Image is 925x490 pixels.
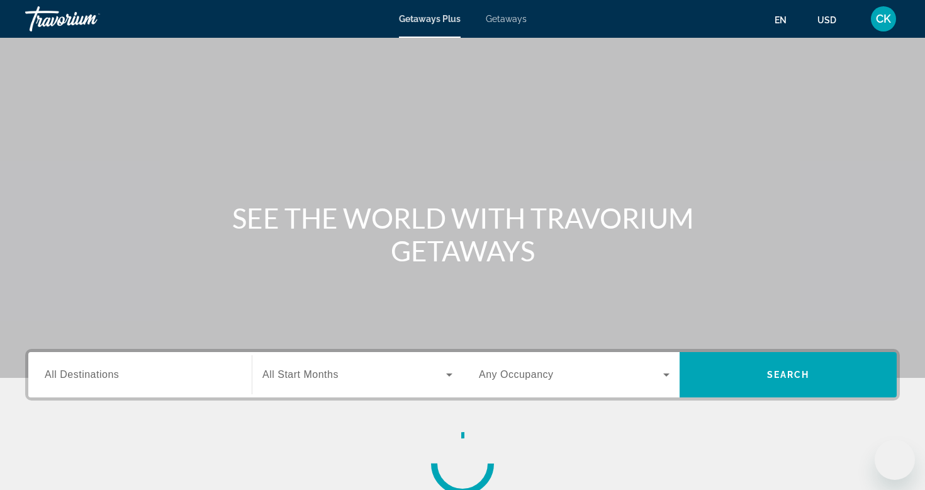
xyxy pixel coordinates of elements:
a: Travorium [25,3,151,35]
input: Select destination [45,368,235,383]
a: Getaways Plus [399,14,461,24]
span: CK [876,13,891,25]
div: Search widget [28,352,897,397]
iframe: Button to launch messaging window [875,440,915,480]
button: User Menu [867,6,900,32]
span: USD [817,15,836,25]
button: Search [680,352,897,397]
button: Change language [775,11,799,29]
span: Search [767,370,810,380]
button: Change currency [817,11,848,29]
a: Getaways [486,14,527,24]
h1: SEE THE WORLD WITH TRAVORIUM GETAWAYS [227,202,698,267]
span: Any Occupancy [479,369,554,380]
span: All Destinations [45,369,119,380]
span: All Start Months [262,369,339,380]
span: en [775,15,787,25]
